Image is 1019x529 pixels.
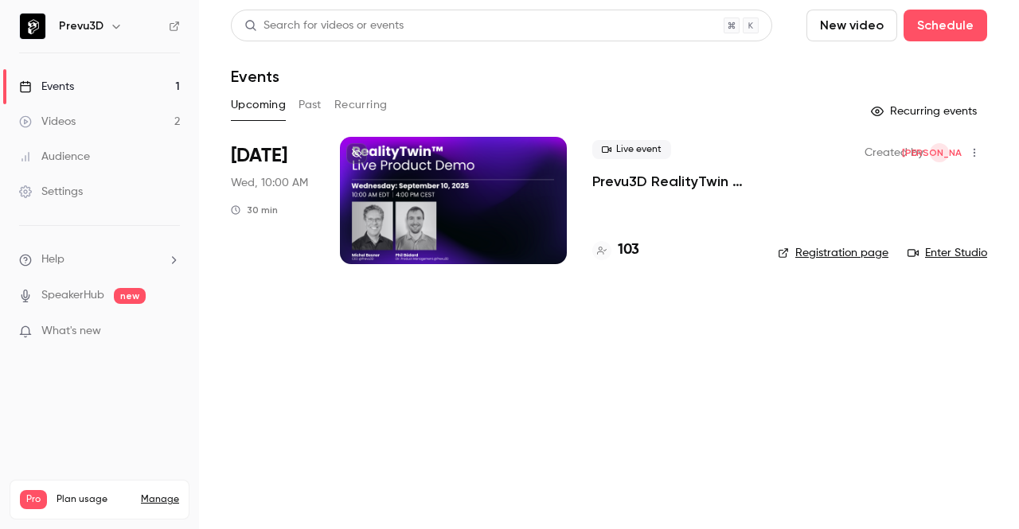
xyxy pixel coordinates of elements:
[41,323,101,340] span: What's new
[20,14,45,39] img: Prevu3D
[57,493,131,506] span: Plan usage
[299,92,322,118] button: Past
[41,251,64,268] span: Help
[59,18,103,34] h6: Prevu3D
[19,184,83,200] div: Settings
[592,140,671,159] span: Live event
[592,172,752,191] a: Prevu3D RealityTwin Live Product Demo
[231,175,308,191] span: Wed, 10:00 AM
[19,114,76,130] div: Videos
[864,99,987,124] button: Recurring events
[41,287,104,304] a: SpeakerHub
[865,143,923,162] span: Created by
[930,143,949,162] span: Julie Osmond
[902,143,978,162] span: [PERSON_NAME]
[19,149,90,165] div: Audience
[161,325,180,339] iframe: Noticeable Trigger
[334,92,388,118] button: Recurring
[20,490,47,509] span: Pro
[244,18,404,34] div: Search for videos or events
[908,245,987,261] a: Enter Studio
[778,245,888,261] a: Registration page
[904,10,987,41] button: Schedule
[231,92,286,118] button: Upcoming
[141,493,179,506] a: Manage
[231,137,314,264] div: Sep 10 Wed, 10:00 AM (America/Toronto)
[231,204,278,216] div: 30 min
[592,239,639,261] a: 103
[114,288,146,304] span: new
[231,67,279,86] h1: Events
[231,143,287,169] span: [DATE]
[618,239,639,261] h4: 103
[19,79,74,95] div: Events
[19,251,180,268] li: help-dropdown-opener
[806,10,897,41] button: New video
